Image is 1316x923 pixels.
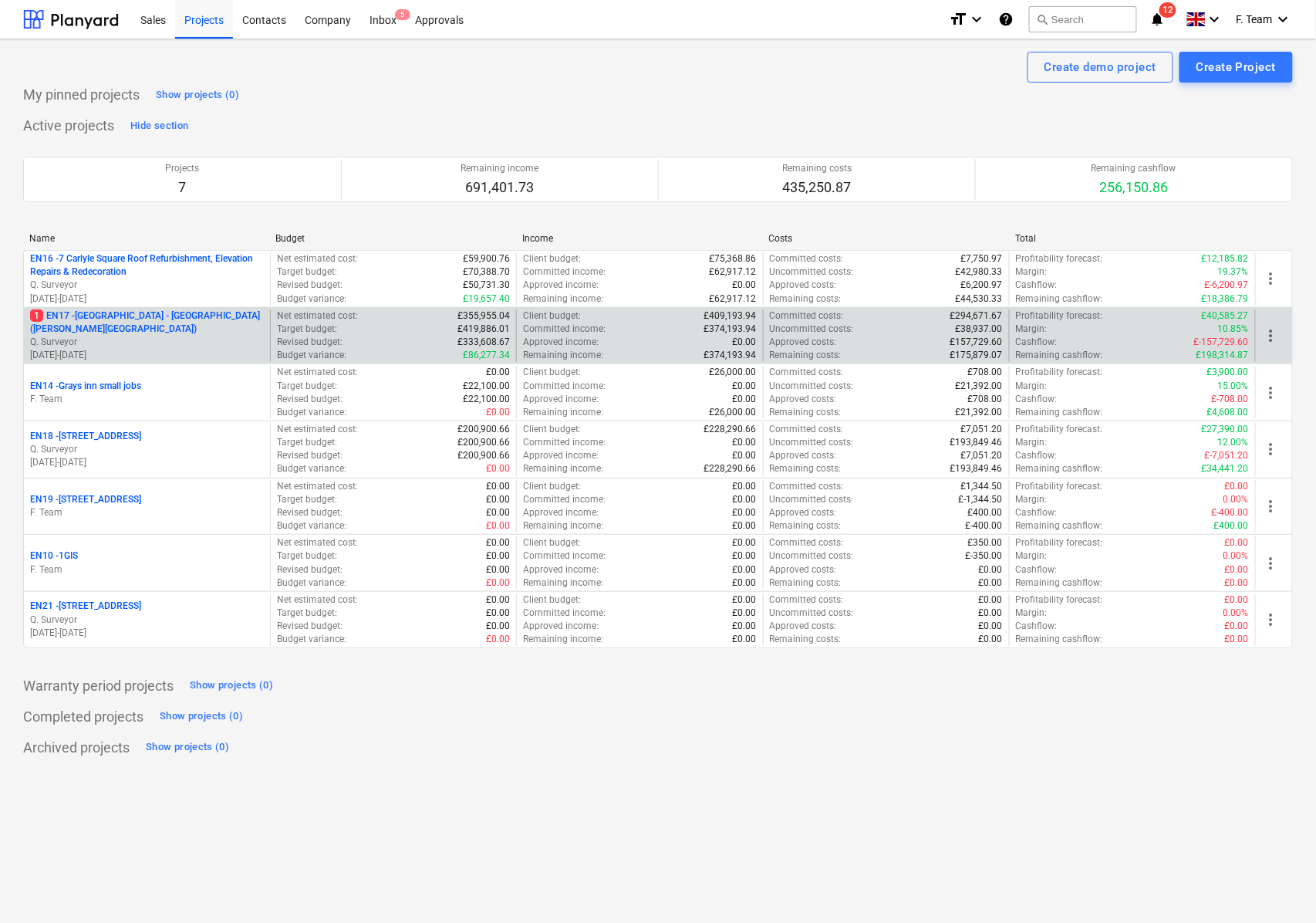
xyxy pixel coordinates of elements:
p: Budget variance : [277,349,346,362]
p: £198,314.87 [1196,349,1249,362]
p: Remaining costs : [770,462,842,475]
p: Profitability forecast : [1016,366,1103,379]
button: Create demo project [1027,52,1173,83]
p: 435,250.87 [782,178,852,197]
p: £0.00 [486,506,510,519]
p: £0.00 [979,620,1003,633]
span: more_vert [1262,554,1281,573]
p: £400.00 [968,506,1003,519]
p: £0.00 [486,519,510,532]
p: Net estimated cost : [277,480,358,493]
p: £0.00 [733,607,757,620]
p: Margin : [1016,493,1048,506]
p: Target budget : [277,549,337,563]
p: Q. Surveyor [30,614,264,627]
p: £0.00 [486,576,510,590]
p: My pinned projects [23,86,140,104]
p: Cashflow : [1016,279,1058,292]
p: [DATE] - [DATE] [30,627,264,640]
p: Revised budget : [277,336,342,349]
p: £21,392.00 [956,406,1003,419]
p: Margin : [1016,323,1048,336]
p: Uncommitted costs : [770,549,854,563]
p: £44,530.33 [956,292,1003,306]
p: Remaining income : [523,462,603,475]
p: £0.00 [733,576,757,590]
p: Remaining costs : [770,292,842,306]
span: 1 [30,309,43,322]
span: more_vert [1262,384,1281,402]
p: Committed income : [523,265,606,279]
p: Target budget : [277,436,337,449]
p: Approved income : [523,620,599,633]
div: EN21 -[STREET_ADDRESS]Q. Surveyor[DATE]-[DATE] [30,600,264,639]
p: £0.00 [733,393,757,406]
div: Show projects (0) [190,677,273,695]
div: Budget [276,233,511,244]
p: Budget variance : [277,633,346,646]
p: 19.37% [1218,265,1249,279]
p: Projects [166,162,200,175]
p: Budget variance : [277,462,346,475]
p: Target budget : [277,323,337,336]
p: £200,900.66 [457,449,510,462]
p: EN17 - [GEOGRAPHIC_DATA] - [GEOGRAPHIC_DATA] ([PERSON_NAME][GEOGRAPHIC_DATA]) [30,309,264,336]
p: Margin : [1016,436,1048,449]
p: £0.00 [1225,620,1249,633]
p: £0.00 [486,620,510,633]
i: keyboard_arrow_down [1206,10,1224,29]
p: 0.00% [1223,493,1249,506]
p: Client budget : [523,480,581,493]
p: Committed income : [523,549,606,563]
p: £0.00 [486,536,510,549]
p: Profitability forecast : [1016,309,1103,323]
p: £70,388.70 [463,265,510,279]
button: Create Project [1179,52,1293,83]
p: £200,900.66 [457,436,510,449]
p: Committed income : [523,607,606,620]
p: Remaining income : [523,633,603,646]
div: Costs [769,233,1004,244]
i: notifications [1149,10,1165,29]
p: £157,729.60 [950,336,1003,349]
p: Approved costs : [770,449,837,462]
p: [DATE] - [DATE] [30,456,264,469]
p: £34,441.20 [1202,462,1249,475]
p: Approved costs : [770,279,837,292]
p: £7,051.20 [961,423,1003,436]
p: Cashflow : [1016,336,1058,349]
p: £19,657.40 [463,292,510,306]
p: F. Team [30,393,264,406]
p: 10.85% [1218,323,1249,336]
p: Q. Surveyor [30,279,264,292]
p: Profitability forecast : [1016,593,1103,607]
p: Revised budget : [277,279,342,292]
div: EN19 -[STREET_ADDRESS]F. Team [30,493,264,519]
p: Approved income : [523,393,599,406]
p: £12,185.82 [1202,252,1249,265]
p: EN10 - 1GIS [30,549,78,563]
div: Name [29,233,264,244]
p: EN19 - [STREET_ADDRESS] [30,493,141,506]
p: £200,900.66 [457,423,510,436]
p: £0.00 [486,549,510,563]
div: Show projects (0) [160,708,243,725]
p: £7,051.20 [961,449,1003,462]
p: Remaining cashflow : [1016,462,1103,475]
p: Client budget : [523,593,581,607]
p: Committed costs : [770,252,844,265]
p: £-7,051.20 [1205,449,1249,462]
p: Client budget : [523,536,581,549]
span: more_vert [1262,610,1281,629]
p: £0.00 [486,480,510,493]
span: more_vert [1262,497,1281,516]
p: Remaining costs : [770,576,842,590]
p: £0.00 [1225,576,1249,590]
div: Create Project [1196,57,1276,77]
p: £4,608.00 [1207,406,1249,419]
div: Create demo project [1044,57,1156,77]
p: £355,955.04 [457,309,510,323]
p: Net estimated cost : [277,593,358,607]
p: 0.00% [1223,607,1249,620]
p: Committed costs : [770,423,844,436]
